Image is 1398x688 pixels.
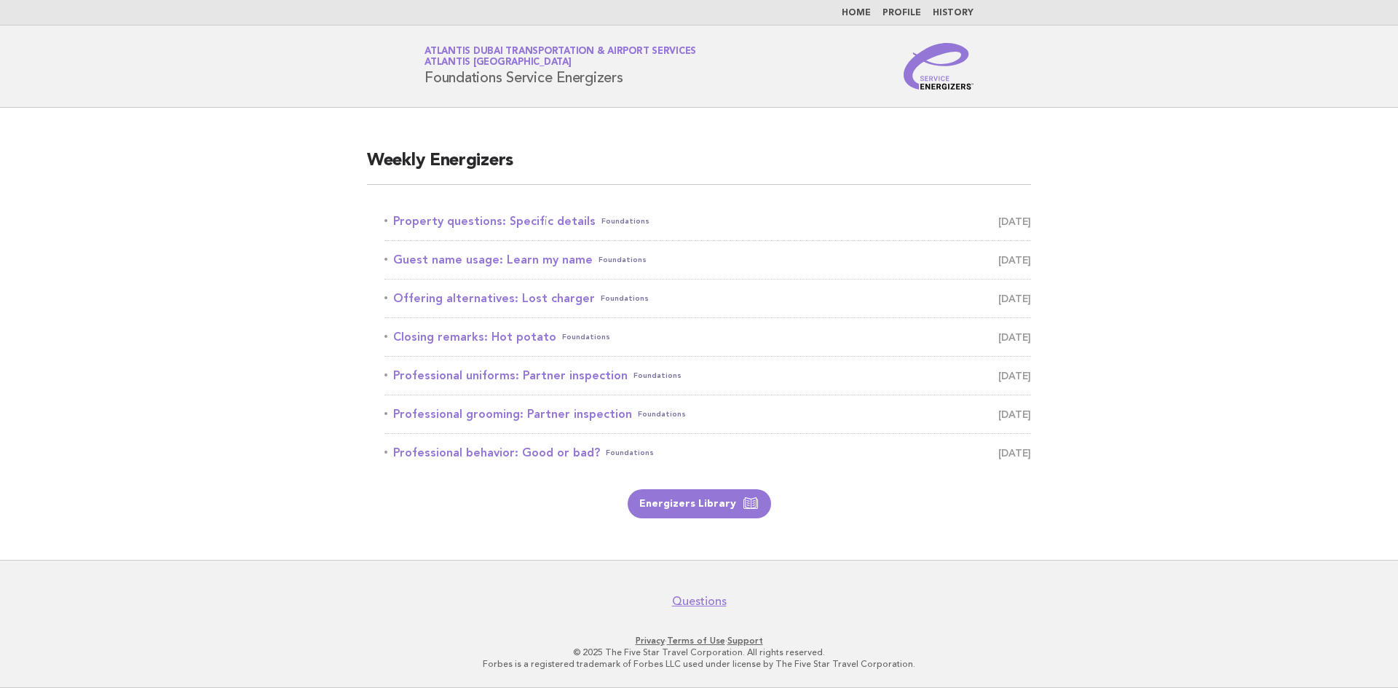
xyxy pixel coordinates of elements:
[424,47,696,67] a: Atlantis Dubai Transportation & Airport ServicesAtlantis [GEOGRAPHIC_DATA]
[633,365,682,386] span: Foundations
[672,594,727,609] a: Questions
[424,47,696,85] h1: Foundations Service Energizers
[599,250,647,270] span: Foundations
[882,9,921,17] a: Profile
[998,365,1031,386] span: [DATE]
[384,211,1031,232] a: Property questions: Specific detailsFoundations [DATE]
[384,365,1031,386] a: Professional uniforms: Partner inspectionFoundations [DATE]
[628,489,771,518] a: Energizers Library
[998,404,1031,424] span: [DATE]
[933,9,974,17] a: History
[727,636,763,646] a: Support
[904,43,974,90] img: Service Energizers
[601,288,649,309] span: Foundations
[842,9,871,17] a: Home
[253,647,1145,658] p: © 2025 The Five Star Travel Corporation. All rights reserved.
[636,636,665,646] a: Privacy
[998,443,1031,463] span: [DATE]
[638,404,686,424] span: Foundations
[601,211,649,232] span: Foundations
[384,288,1031,309] a: Offering alternatives: Lost chargerFoundations [DATE]
[998,250,1031,270] span: [DATE]
[253,658,1145,670] p: Forbes is a registered trademark of Forbes LLC used under license by The Five Star Travel Corpora...
[384,327,1031,347] a: Closing remarks: Hot potatoFoundations [DATE]
[606,443,654,463] span: Foundations
[253,635,1145,647] p: · ·
[367,149,1031,185] h2: Weekly Energizers
[384,404,1031,424] a: Professional grooming: Partner inspectionFoundations [DATE]
[998,327,1031,347] span: [DATE]
[562,327,610,347] span: Foundations
[998,211,1031,232] span: [DATE]
[384,443,1031,463] a: Professional behavior: Good or bad?Foundations [DATE]
[424,58,572,68] span: Atlantis [GEOGRAPHIC_DATA]
[667,636,725,646] a: Terms of Use
[998,288,1031,309] span: [DATE]
[384,250,1031,270] a: Guest name usage: Learn my nameFoundations [DATE]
